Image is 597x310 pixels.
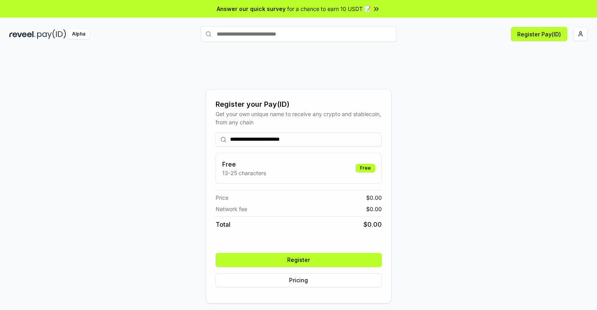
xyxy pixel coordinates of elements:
[216,220,230,229] span: Total
[9,29,36,39] img: reveel_dark
[216,110,382,126] div: Get your own unique name to receive any crypto and stablecoin, from any chain
[366,205,382,213] span: $ 0.00
[216,99,382,110] div: Register your Pay(ID)
[287,5,371,13] span: for a chance to earn 10 USDT 📝
[222,169,266,177] p: 13-25 characters
[511,27,567,41] button: Register Pay(ID)
[216,194,228,202] span: Price
[216,273,382,287] button: Pricing
[37,29,66,39] img: pay_id
[222,159,266,169] h3: Free
[216,205,247,213] span: Network fee
[68,29,90,39] div: Alpha
[356,164,375,172] div: Free
[217,5,286,13] span: Answer our quick survey
[363,220,382,229] span: $ 0.00
[216,253,382,267] button: Register
[366,194,382,202] span: $ 0.00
